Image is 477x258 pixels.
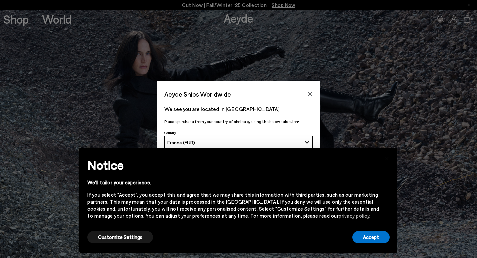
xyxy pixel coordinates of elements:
div: We'll tailor your experience. [87,179,379,186]
span: Aeyde Ships Worldwide [164,88,231,100]
button: Accept [352,231,390,243]
a: privacy policy [339,213,369,219]
span: Country [164,131,176,135]
button: Customize Settings [87,231,153,243]
div: If you select "Accept", you accept this and agree that we may share this information with third p... [87,191,379,219]
span: France (EUR) [167,140,195,145]
p: Please purchase from your country of choice by using the below selection: [164,118,313,125]
span: × [385,153,389,162]
button: Close [305,89,315,99]
p: We see you are located in [GEOGRAPHIC_DATA] [164,105,313,113]
button: Close this notice [379,150,395,165]
h2: Notice [87,157,379,174]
